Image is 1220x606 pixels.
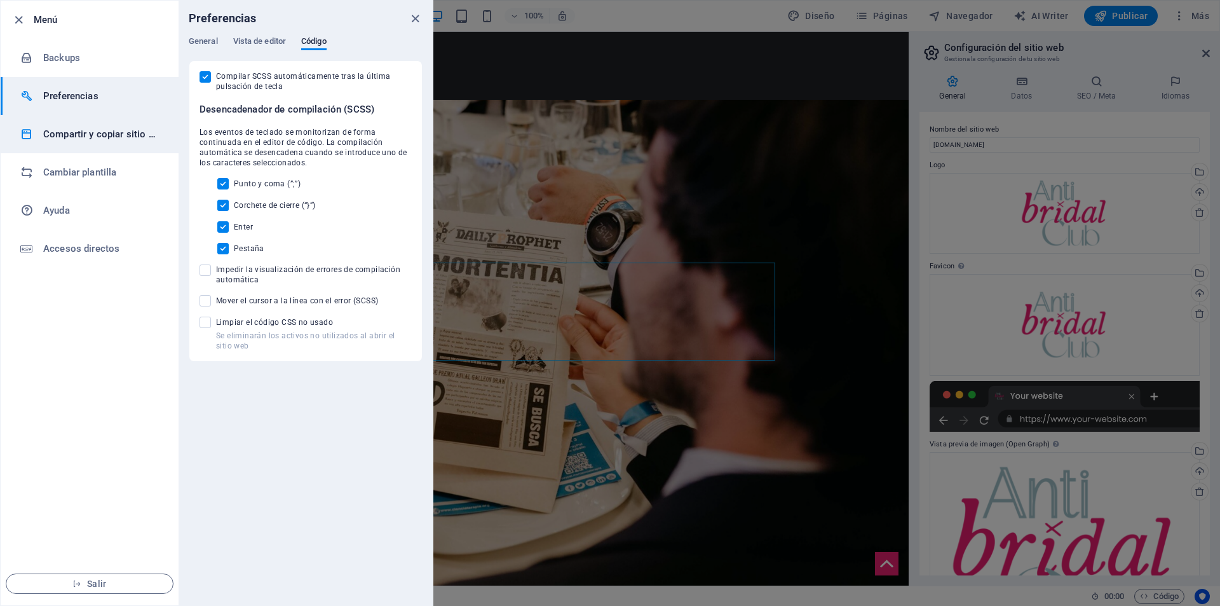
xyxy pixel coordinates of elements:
[29,541,37,549] button: 20
[29,282,37,289] button: 3
[234,179,301,189] span: Punto y coma (”;”)
[29,343,37,350] button: 7
[29,297,37,305] button: 4
[234,244,264,254] span: Pestaña
[29,511,37,518] button: 18
[29,266,37,274] button: 2
[234,200,316,210] span: Corchete de cierre (“}”)
[29,434,37,442] button: 13
[29,526,37,534] button: 19
[216,296,378,306] span: Mover el cursor a la línea con el error (SCSS)
[29,358,37,366] button: 8
[29,251,37,259] button: 1
[233,34,286,52] span: Vista de editor
[200,127,412,168] span: Los eventos de teclado se monitorizan de forma continuada en el editor de código. La compilación ...
[216,317,412,327] span: Limpiar el código CSS no usado
[29,450,37,457] button: 14
[29,465,37,472] button: 15
[129,24,719,43] a: [EMAIL_ADDRESS][DOMAIN_NAME]
[1,191,179,230] a: Ayuda
[43,241,161,256] h6: Accesos directos
[216,265,412,285] span: Impedir la visualización de errores de compilación automática
[29,480,37,488] button: 16
[17,579,163,589] span: Salir
[29,327,37,335] button: 6
[6,574,173,594] button: Salir
[407,11,423,26] button: close
[129,5,719,24] a: [PHONE_NUMBER]
[216,331,412,351] p: Se eliminarán los activos no utilizados al abrir el sitio web
[29,312,37,320] button: 5
[43,203,161,218] h6: Ayuda
[34,12,168,27] h6: Menú
[234,222,253,232] span: Enter
[43,127,161,142] h6: Compartir y copiar sitio web
[29,495,37,503] button: 17
[29,419,37,427] button: 12
[301,34,327,52] span: Código
[216,71,412,92] span: Compilar SCSS automáticamente tras la última pulsación de tecla
[29,373,37,381] button: 9
[43,88,161,104] h6: Preferencias
[43,165,161,180] h6: Cambiar plantilla
[43,50,161,65] h6: Backups
[189,34,218,52] span: General
[189,36,423,60] div: Preferencias
[29,389,37,396] button: 10
[189,11,257,26] h6: Preferencias
[29,404,37,411] button: 11
[200,102,412,117] h6: Desencadenador de compilación (SCSS)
